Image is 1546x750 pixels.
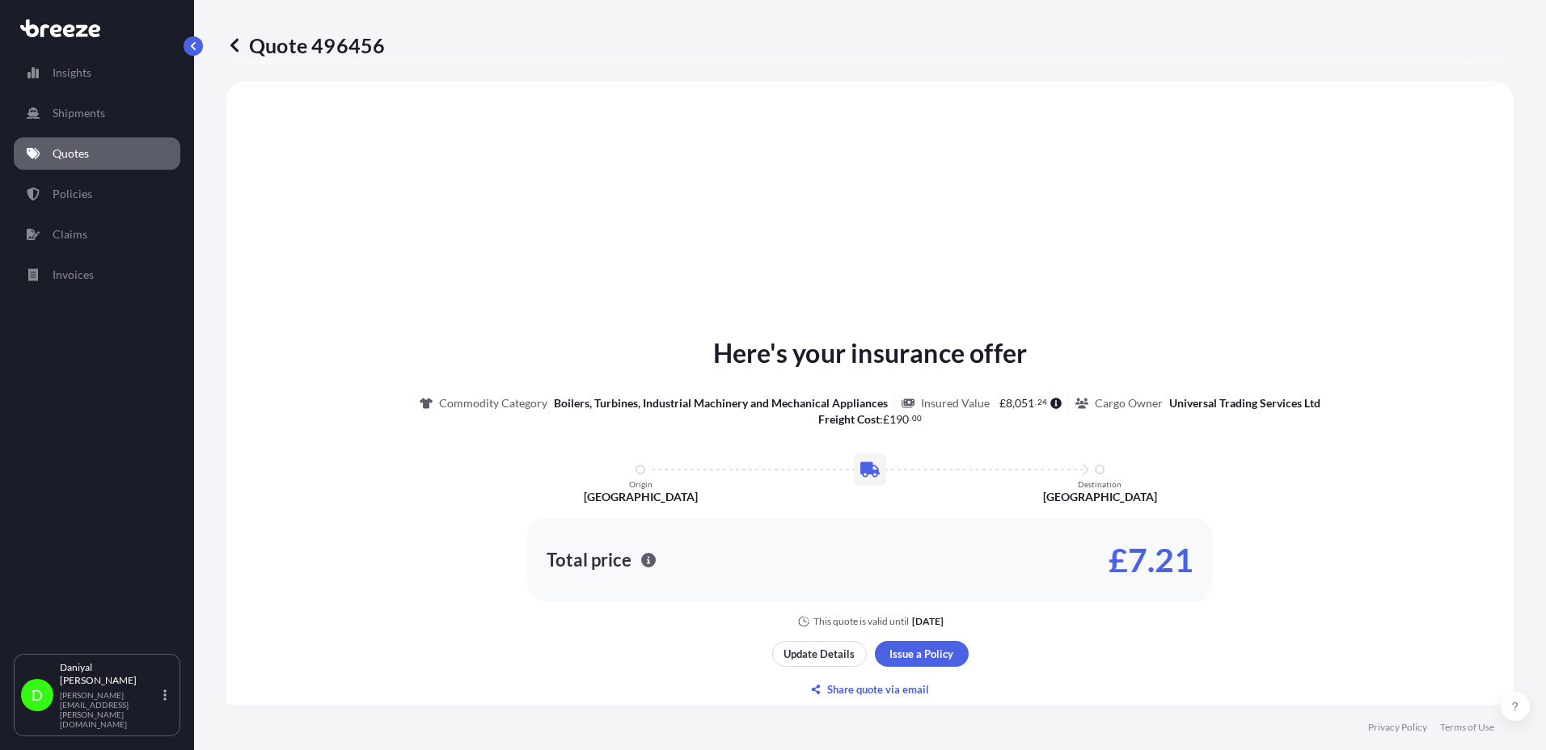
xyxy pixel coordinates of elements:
span: D [32,687,43,703]
p: Total price [547,552,631,568]
p: This quote is valid until [813,615,909,628]
span: 8 [1006,398,1012,409]
p: Boilers, Turbines, Industrial Machinery and Mechanical Appliances [554,395,888,411]
p: Cargo Owner [1095,395,1163,411]
p: Daniyal [PERSON_NAME] [60,661,160,687]
a: Quotes [14,137,180,170]
p: Destination [1078,479,1121,489]
span: . [1035,399,1037,405]
span: . [910,415,911,421]
a: Insights [14,57,180,89]
button: Issue a Policy [875,641,969,667]
span: 24 [1037,399,1047,405]
p: Origin [629,479,653,489]
a: Terms of Use [1440,721,1494,734]
p: Insights [53,65,91,81]
p: Policies [53,186,92,202]
p: Insured Value [921,395,990,411]
a: Shipments [14,97,180,129]
p: [GEOGRAPHIC_DATA] [584,489,698,505]
a: Invoices [14,259,180,291]
span: 051 [1015,398,1034,409]
p: Commodity Category [439,395,547,411]
span: , [1012,398,1015,409]
p: Claims [53,226,87,242]
p: Universal Trading Services Ltd [1169,395,1320,411]
span: £ [999,398,1006,409]
p: [PERSON_NAME][EMAIL_ADDRESS][PERSON_NAME][DOMAIN_NAME] [60,690,160,729]
button: Share quote via email [772,676,969,702]
p: Issue a Policy [889,646,953,662]
p: Here's your insurance offer [713,334,1027,373]
span: 00 [912,415,922,421]
p: : [818,411,922,428]
a: Policies [14,178,180,210]
a: Privacy Policy [1368,721,1427,734]
p: £7.21 [1109,547,1193,573]
span: 190 [889,414,909,425]
p: Share quote via email [827,681,929,697]
p: Invoices [53,267,94,283]
b: Freight Cost [818,412,880,426]
a: Claims [14,218,180,251]
button: Update Details [772,641,867,667]
p: Shipments [53,105,105,121]
span: £ [883,414,889,425]
p: Quote 496456 [226,32,385,58]
p: Update Details [784,646,855,662]
p: [DATE] [912,615,944,628]
p: [GEOGRAPHIC_DATA] [1043,489,1157,505]
p: Quotes [53,145,89,162]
